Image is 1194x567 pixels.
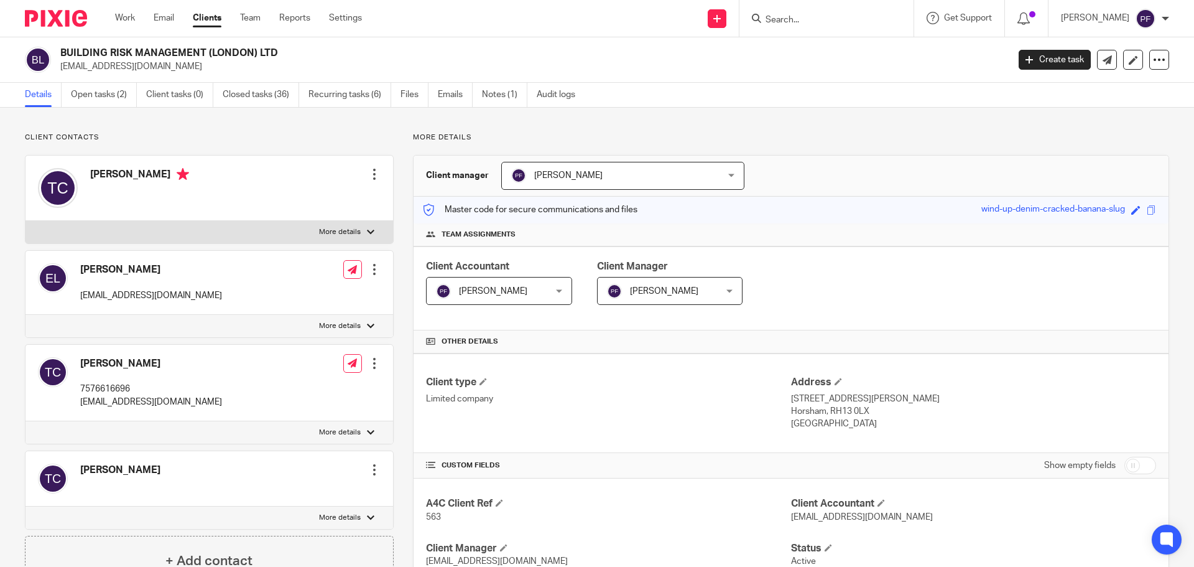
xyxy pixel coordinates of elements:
p: Limited company [426,393,791,405]
span: [EMAIL_ADDRESS][DOMAIN_NAME] [791,513,933,522]
p: [GEOGRAPHIC_DATA] [791,418,1156,430]
p: Client contacts [25,133,394,143]
p: More details [319,227,361,237]
h4: [PERSON_NAME] [80,263,222,276]
img: svg%3E [38,168,78,208]
p: Master code for secure communications and files [423,204,637,216]
span: 563 [426,513,441,522]
span: [EMAIL_ADDRESS][DOMAIN_NAME] [426,557,568,566]
img: svg%3E [38,357,68,387]
p: More details [319,513,361,523]
img: svg%3E [1136,9,1155,29]
a: Files [400,83,428,107]
h2: BUILDING RISK MANAGEMENT (LONDON) LTD [60,47,812,60]
p: [STREET_ADDRESS][PERSON_NAME] [791,393,1156,405]
a: Closed tasks (36) [223,83,299,107]
h4: CUSTOM FIELDS [426,461,791,471]
a: Notes (1) [482,83,527,107]
img: svg%3E [38,263,68,293]
span: [PERSON_NAME] [630,287,698,296]
a: Audit logs [537,83,585,107]
h4: Status [791,542,1156,555]
span: Client Accountant [426,261,509,271]
h4: Client type [426,376,791,389]
p: Horsham, RH13 0LX [791,405,1156,418]
h4: Client Manager [426,542,791,555]
h4: Client Accountant [791,497,1156,510]
p: More details [319,428,361,438]
div: wind-up-denim-cracked-banana-slug [981,203,1125,217]
h4: [PERSON_NAME] [80,357,222,370]
label: Show empty fields [1044,459,1116,472]
input: Search [764,15,876,26]
a: Team [240,12,261,24]
img: svg%3E [607,284,622,299]
a: Emails [438,83,473,107]
a: Recurring tasks (6) [308,83,391,107]
a: Client tasks (0) [146,83,213,107]
img: svg%3E [511,168,526,183]
p: [EMAIL_ADDRESS][DOMAIN_NAME] [80,289,222,302]
a: Create task [1019,50,1091,70]
span: Team assignments [442,230,516,240]
a: Email [154,12,174,24]
h4: A4C Client Ref [426,497,791,510]
span: [PERSON_NAME] [459,287,527,296]
span: Get Support [944,14,992,22]
img: svg%3E [436,284,451,299]
h3: Client manager [426,169,489,182]
p: [EMAIL_ADDRESS][DOMAIN_NAME] [80,396,222,408]
p: 7576616696 [80,383,222,395]
img: svg%3E [38,464,68,494]
a: Work [115,12,135,24]
img: Pixie [25,10,87,27]
h4: [PERSON_NAME] [90,168,189,184]
p: More details [413,133,1169,143]
a: Settings [329,12,362,24]
img: svg%3E [25,47,51,73]
p: [PERSON_NAME] [1061,12,1129,24]
span: Active [791,557,816,566]
i: Primary [177,168,189,180]
h4: Address [791,376,1156,389]
span: [PERSON_NAME] [534,171,603,180]
span: Other details [442,337,498,347]
h4: [PERSON_NAME] [80,464,160,477]
a: Details [25,83,62,107]
a: Reports [279,12,310,24]
p: [EMAIL_ADDRESS][DOMAIN_NAME] [60,60,1000,73]
a: Clients [193,12,221,24]
p: More details [319,321,361,331]
a: Open tasks (2) [71,83,137,107]
span: Client Manager [597,261,668,271]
